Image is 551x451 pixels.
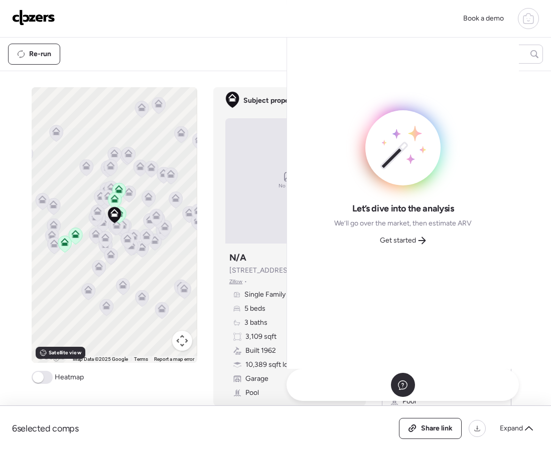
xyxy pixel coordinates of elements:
[500,423,523,433] span: Expand
[154,356,194,362] a: Report a map error
[34,350,67,363] a: Open this area in Google Maps (opens a new window)
[12,422,79,434] span: 6 selected comps
[245,346,276,356] span: Built 1962
[402,396,416,406] span: Pool
[244,318,267,328] span: 3 baths
[245,332,277,342] span: 3,109 sqft
[245,360,291,370] span: 10,389 sqft lot
[12,10,55,26] img: Logo
[380,236,416,246] span: Get started
[279,182,301,190] span: No image
[244,278,247,286] span: •
[421,423,453,433] span: Share link
[73,356,128,362] span: Map Data ©2025 Google
[29,49,51,59] span: Re-run
[245,388,259,398] span: Pool
[134,356,148,362] a: Terms (opens in new tab)
[463,14,504,23] span: Book a demo
[55,372,84,382] span: Heatmap
[352,202,454,214] span: Let’s dive into the analysis
[244,304,265,314] span: 5 beds
[245,374,268,384] span: Garage
[244,290,286,300] span: Single Family
[229,266,295,276] span: [STREET_ADDRESS]
[243,96,299,106] span: Subject property
[229,252,246,264] h3: N/A
[172,331,192,351] button: Map camera controls
[34,350,67,363] img: Google
[49,349,81,357] span: Satellite view
[334,218,472,229] span: We’ll go over the market, then estimate ARV
[229,278,243,286] span: Zillow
